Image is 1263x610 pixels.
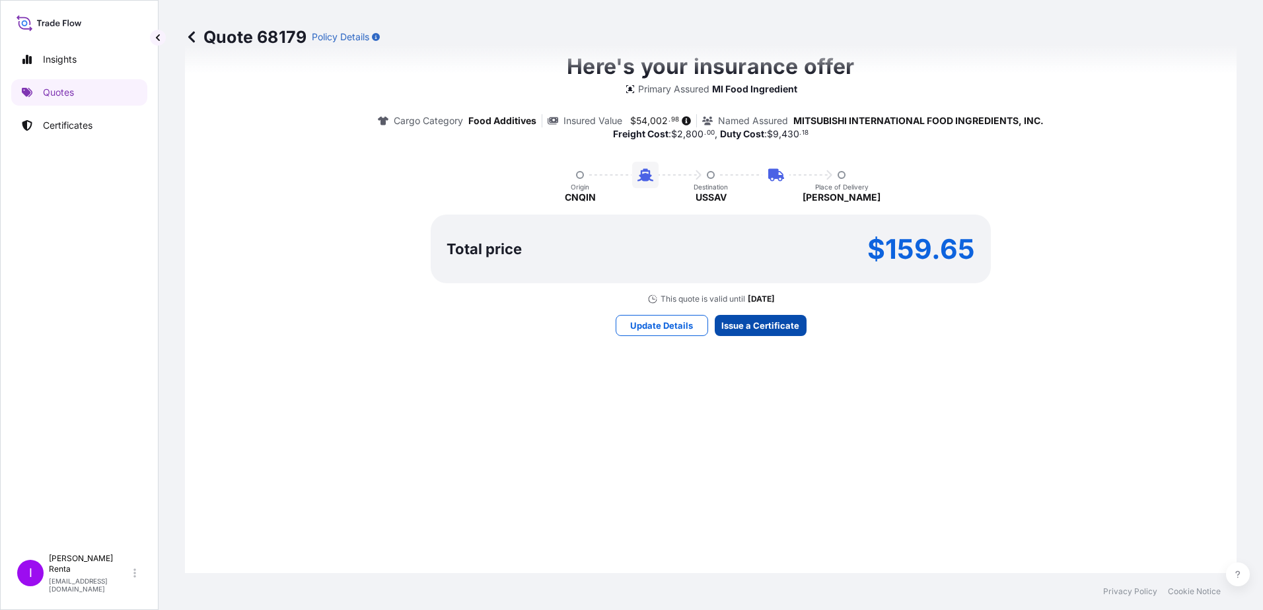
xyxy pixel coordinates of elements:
p: Policy Details [312,30,369,44]
span: 800 [686,129,704,139]
p: Destination [694,183,728,191]
b: Duty Cost [720,128,764,139]
span: , [779,129,781,139]
p: MITSUBISHI INTERNATIONAL FOOD INGREDIENTS, INC. [793,114,1044,127]
span: . [799,131,801,135]
p: Certificates [43,119,92,132]
p: [DATE] [748,294,775,304]
p: Origin [571,183,589,191]
p: This quote is valid until [661,294,745,304]
p: : [720,127,809,141]
p: $159.65 [867,238,975,259]
span: $ [767,129,773,139]
p: Quotes [43,86,74,99]
button: Issue a Certificate [715,315,807,336]
p: Food Additives [468,114,536,127]
p: Quote 68179 [185,26,307,48]
span: 002 [650,116,668,125]
p: : , [613,127,717,141]
p: Primary Assured [638,83,709,96]
p: [EMAIL_ADDRESS][DOMAIN_NAME] [49,577,131,593]
span: . [668,118,670,122]
span: 98 [671,118,679,122]
span: $ [671,129,677,139]
span: 9 [773,129,779,139]
p: Cargo Category [394,114,463,127]
span: 54 [636,116,647,125]
a: Cookie Notice [1168,586,1221,597]
span: . [704,131,706,135]
p: Insights [43,53,77,66]
span: I [29,566,32,580]
span: 430 [781,129,799,139]
a: Certificates [11,112,147,139]
p: [PERSON_NAME] [803,191,881,204]
span: , [647,116,650,125]
p: USSAV [696,191,727,204]
p: [PERSON_NAME] Renta [49,553,131,574]
p: Named Assured [718,114,788,127]
p: Place of Delivery [815,183,869,191]
button: Update Details [616,315,708,336]
p: Total price [447,242,522,255]
span: $ [630,116,636,125]
p: Issue a Certificate [721,319,799,332]
a: Quotes [11,79,147,106]
span: 00 [707,131,715,135]
p: Insured Value [563,114,622,127]
span: 2 [677,129,683,139]
a: Privacy Policy [1103,586,1157,597]
b: Freight Cost [613,128,668,139]
p: Update Details [630,319,693,332]
span: , [683,129,686,139]
a: Insights [11,46,147,73]
p: MI Food Ingredient [712,83,797,96]
span: 18 [802,131,809,135]
p: CNQIN [565,191,596,204]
